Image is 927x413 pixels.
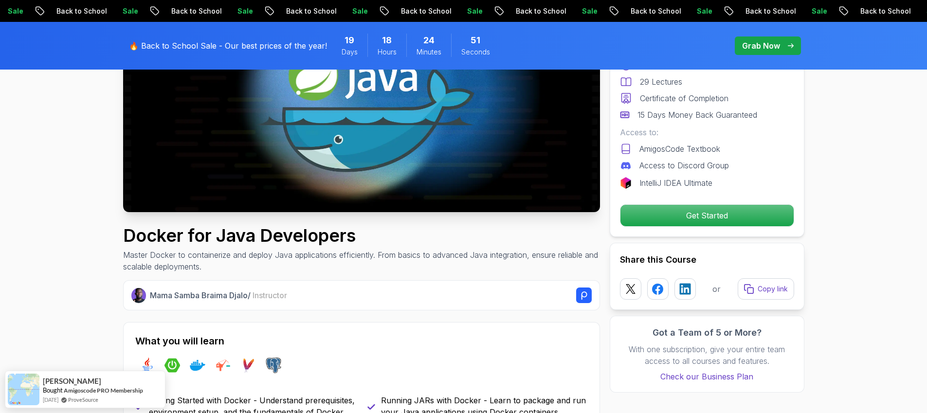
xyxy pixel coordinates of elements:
[150,289,287,301] p: Mama Samba Braima Djalo /
[272,6,338,16] p: Back to School
[108,6,139,16] p: Sale
[758,284,788,294] p: Copy link
[640,76,682,88] p: 29 Lectures
[620,326,794,340] h3: Got a Team of 5 or More?
[8,374,39,405] img: provesource social proof notification image
[461,47,490,57] span: Seconds
[64,387,143,394] a: Amigoscode PRO Membership
[129,40,327,52] p: 🔥 Back to School Sale - Our best prices of the year!
[742,40,780,52] p: Grab Now
[417,47,441,57] span: Minutes
[43,386,63,394] span: Bought
[139,358,155,373] img: java logo
[123,249,600,272] p: Master Docker to containerize and deploy Java applications efficiently. From basics to advanced J...
[640,92,728,104] p: Certificate of Completion
[620,205,794,226] p: Get Started
[223,6,254,16] p: Sale
[382,34,392,47] span: 18 Hours
[620,177,632,189] img: jetbrains logo
[338,6,369,16] p: Sale
[731,6,797,16] p: Back to School
[43,377,101,385] span: [PERSON_NAME]
[616,6,682,16] p: Back to School
[190,358,205,373] img: docker logo
[501,6,567,16] p: Back to School
[846,6,912,16] p: Back to School
[345,34,354,47] span: 19 Days
[620,343,794,367] p: With one subscription, give your entire team access to all courses and features.
[620,371,794,382] a: Check our Business Plan
[164,358,180,373] img: spring-boot logo
[620,126,794,138] p: Access to:
[378,47,397,57] span: Hours
[266,358,281,373] img: postgres logo
[471,34,480,47] span: 51 Seconds
[639,143,720,155] p: AmigosCode Textbook
[797,6,828,16] p: Sale
[157,6,223,16] p: Back to School
[42,6,108,16] p: Back to School
[240,358,256,373] img: maven logo
[342,47,358,57] span: Days
[637,109,757,121] p: 15 Days Money Back Guaranteed
[567,6,599,16] p: Sale
[68,395,98,404] a: ProveSource
[123,226,600,245] h1: Docker for Java Developers
[135,334,588,348] h2: What you will learn
[620,253,794,267] h2: Share this Course
[712,283,721,295] p: or
[423,34,435,47] span: 24 Minutes
[43,395,58,404] span: [DATE]
[131,288,146,303] img: Nelson Djalo
[453,6,484,16] p: Sale
[639,160,729,171] p: Access to Discord Group
[682,6,713,16] p: Sale
[620,204,794,227] button: Get Started
[386,6,453,16] p: Back to School
[215,358,231,373] img: jib logo
[639,177,712,189] p: IntelliJ IDEA Ultimate
[738,278,794,300] button: Copy link
[253,290,287,300] span: Instructor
